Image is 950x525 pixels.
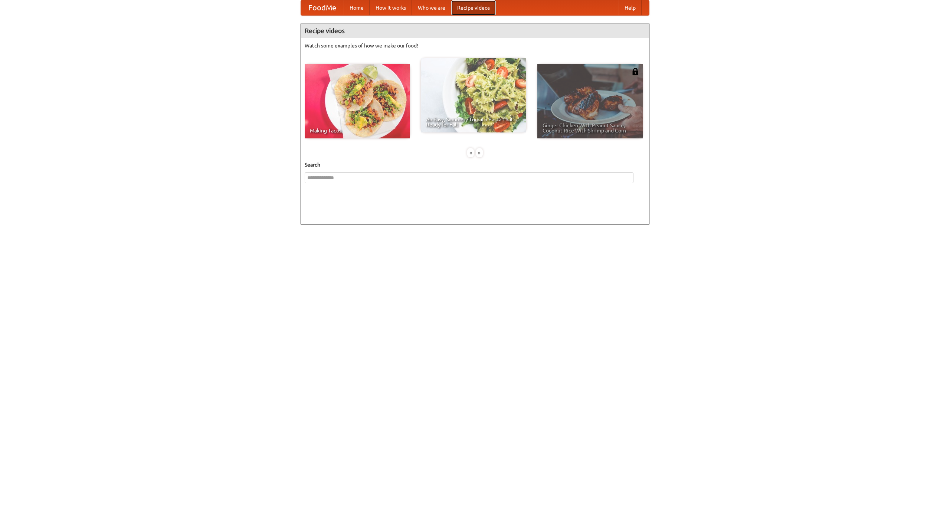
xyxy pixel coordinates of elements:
h4: Recipe videos [301,23,649,38]
p: Watch some examples of how we make our food! [305,42,645,49]
h5: Search [305,161,645,168]
a: Making Tacos [305,64,410,138]
a: Home [344,0,370,15]
span: An Easy, Summery Tomato Pasta That's Ready for Fall [426,117,521,127]
img: 483408.png [632,68,639,75]
div: » [476,148,483,157]
a: An Easy, Summery Tomato Pasta That's Ready for Fall [421,58,526,132]
a: Help [619,0,642,15]
a: How it works [370,0,412,15]
a: FoodMe [301,0,344,15]
a: Recipe videos [451,0,496,15]
a: Who we are [412,0,451,15]
div: « [467,148,474,157]
span: Making Tacos [310,128,405,133]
